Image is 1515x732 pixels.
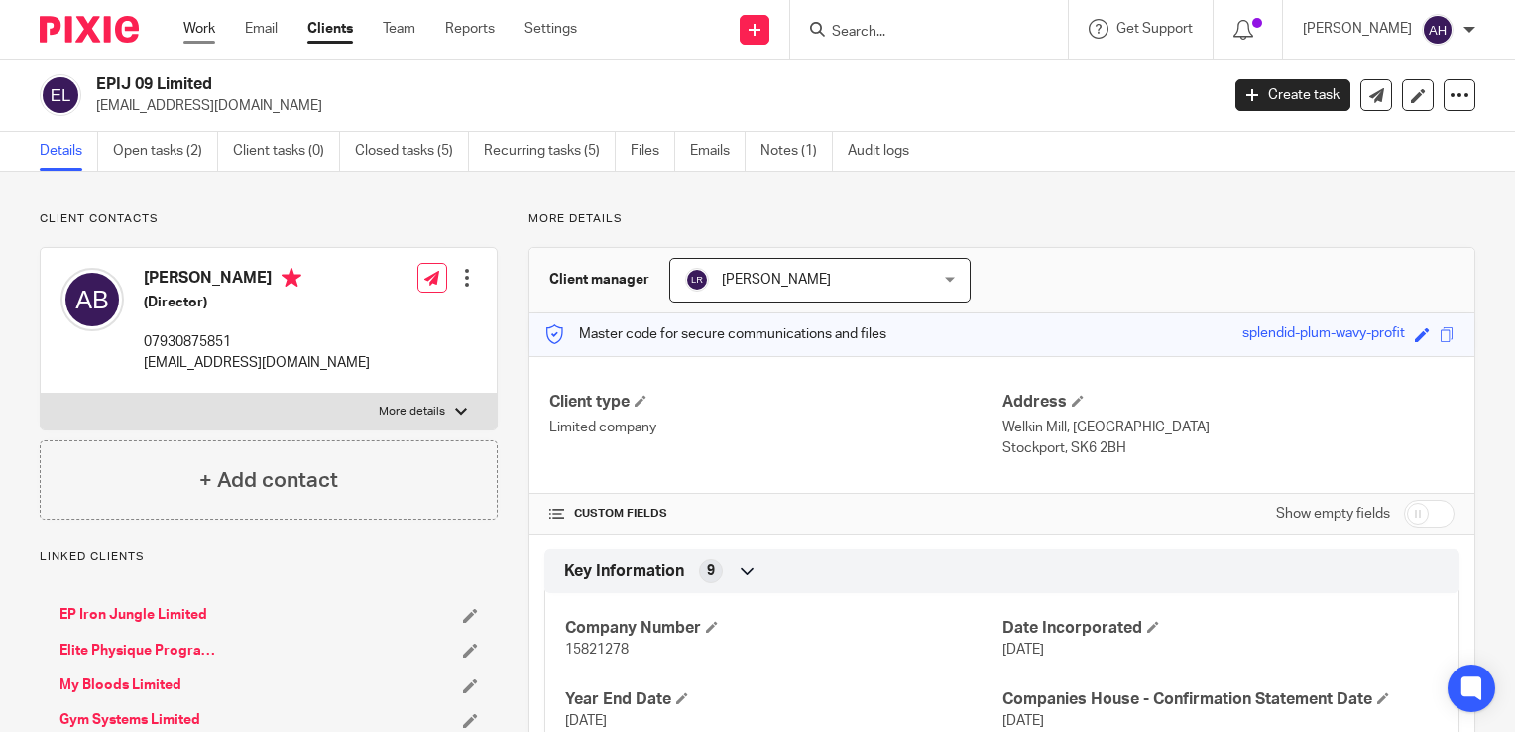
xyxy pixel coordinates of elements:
span: [DATE] [1002,714,1044,728]
a: Notes (1) [760,132,833,171]
a: Team [383,19,415,39]
a: Client tasks (0) [233,132,340,171]
p: [PERSON_NAME] [1303,19,1412,39]
a: My Bloods Limited [59,675,181,695]
p: [EMAIL_ADDRESS][DOMAIN_NAME] [96,96,1206,116]
i: Primary [282,268,301,288]
h4: CUSTOM FIELDS [549,506,1001,522]
img: svg%3E [60,268,124,331]
h4: Date Incorporated [1002,618,1439,639]
p: Master code for secure communications and files [544,324,886,344]
a: Work [183,19,215,39]
a: Create task [1235,79,1350,111]
img: svg%3E [1422,14,1454,46]
a: EP Iron Jungle Limited [59,605,207,625]
p: 07930875851 [144,332,370,352]
span: [DATE] [1002,643,1044,657]
img: Pixie [40,16,139,43]
input: Search [830,24,1008,42]
p: Stockport, SK6 2BH [1002,438,1455,458]
h2: EPIJ 09 Limited [96,74,984,95]
a: Details [40,132,98,171]
a: Audit logs [848,132,924,171]
p: Limited company [549,418,1001,437]
a: Settings [524,19,577,39]
p: More details [379,404,445,420]
p: Linked clients [40,549,498,565]
img: svg%3E [40,74,81,116]
a: Email [245,19,278,39]
label: Show empty fields [1276,504,1390,524]
p: Client contacts [40,211,498,227]
span: 9 [707,561,715,581]
a: Reports [445,19,495,39]
span: [PERSON_NAME] [722,273,831,287]
h4: Client type [549,392,1001,413]
p: More details [528,211,1475,227]
h4: [PERSON_NAME] [144,268,370,293]
span: 15821278 [565,643,629,657]
span: Key Information [564,561,684,582]
h5: (Director) [144,293,370,312]
p: [EMAIL_ADDRESS][DOMAIN_NAME] [144,353,370,373]
a: Elite Physique Programme Limited [59,641,227,661]
h4: Year End Date [565,689,1001,710]
div: splendid-plum-wavy-profit [1242,323,1405,346]
h4: Address [1002,392,1455,413]
h4: Company Number [565,618,1001,639]
span: Get Support [1116,22,1193,36]
img: svg%3E [685,268,709,292]
a: Gym Systems Limited [59,710,200,730]
a: Open tasks (2) [113,132,218,171]
span: [DATE] [565,714,607,728]
a: Files [631,132,675,171]
h4: Companies House - Confirmation Statement Date [1002,689,1439,710]
a: Clients [307,19,353,39]
a: Recurring tasks (5) [484,132,616,171]
h4: + Add contact [199,465,338,496]
a: Closed tasks (5) [355,132,469,171]
p: Welkin Mill, [GEOGRAPHIC_DATA] [1002,418,1455,437]
h3: Client manager [549,270,649,290]
a: Emails [690,132,746,171]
